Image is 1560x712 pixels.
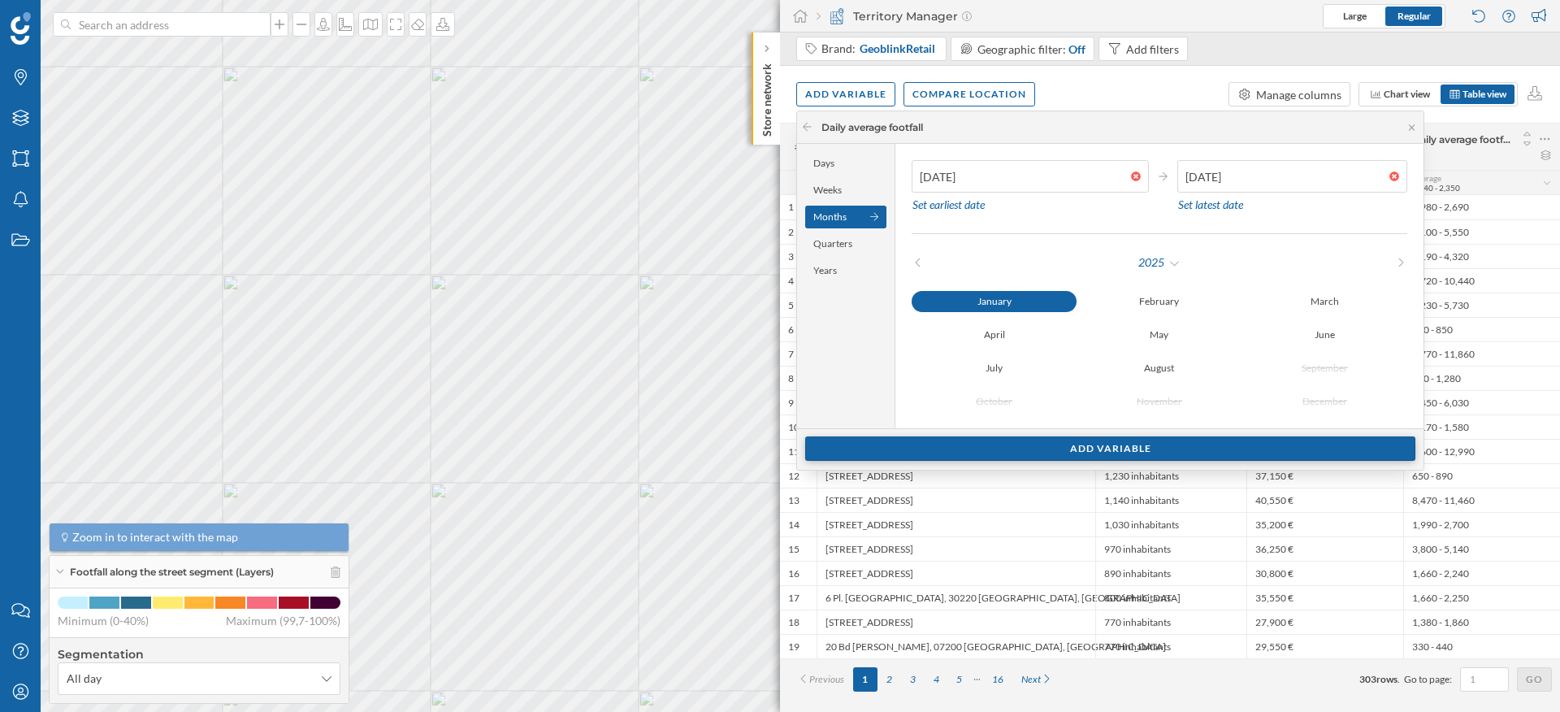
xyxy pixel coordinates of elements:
[1403,561,1560,585] div: 1,660 - 2,240
[67,671,102,687] span: All day
[1095,585,1246,610] div: 800 inhabitants
[1242,324,1407,345] button: June
[759,57,775,137] p: Store network
[1068,41,1085,58] div: Off
[817,561,1095,585] div: [STREET_ADDRESS]
[1412,173,1441,183] span: Average
[821,120,923,135] div: Daily average footfall
[817,536,1095,561] div: [STREET_ADDRESS]
[1095,634,1246,658] div: 770 inhabitants
[788,470,799,483] div: 12
[977,42,1066,56] span: Geographic filter:
[821,41,937,57] div: Brand:
[1095,488,1246,512] div: 1,140 inhabitants
[788,323,794,336] div: 6
[788,567,799,580] div: 16
[805,152,886,175] div: Days
[817,585,1095,610] div: 6 Pl. [GEOGRAPHIC_DATA], 30220 [GEOGRAPHIC_DATA], [GEOGRAPHIC_DATA]
[58,613,149,629] span: Minimum (0-40%)
[1077,358,1241,379] button: August
[1343,10,1367,22] span: Large
[1095,536,1246,561] div: 970 inhabitants
[1403,219,1560,244] div: 4,100 - 5,550
[788,397,794,410] div: 9
[70,565,274,580] span: Footfall along the street segment (Layers)
[1462,88,1506,100] span: Table view
[1242,291,1407,312] button: March
[1256,86,1341,103] div: Manage columns
[1403,488,1560,512] div: 8,470 - 11,460
[1403,634,1560,658] div: 330 - 440
[1077,291,1241,312] button: February
[788,640,799,653] div: 19
[1077,391,1241,412] button: November
[1403,195,1560,219] div: 1,980 - 2,690
[860,41,935,57] span: GeoblinkRetail
[788,543,799,556] div: 15
[1359,673,1376,685] span: 303
[1246,561,1403,585] div: 30,800 €
[788,226,794,239] div: 2
[1376,673,1397,685] span: rows
[1403,610,1560,634] div: 1,380 - 1,860
[788,445,799,458] div: 11
[788,494,799,507] div: 13
[1404,672,1452,687] span: Go to page:
[1397,673,1400,685] span: .
[805,259,886,282] div: Years
[817,463,1095,488] div: [STREET_ADDRESS]
[817,634,1095,658] div: 20 Bd [PERSON_NAME], 07200 [GEOGRAPHIC_DATA], [GEOGRAPHIC_DATA]
[788,372,794,385] div: 8
[34,11,93,26] span: Support
[788,201,794,214] div: 1
[1095,561,1246,585] div: 890 inhabitants
[11,12,31,45] img: Geoblink Logo
[788,250,794,263] div: 3
[912,291,1077,312] button: January
[788,140,808,154] span: #
[1077,324,1241,345] button: May
[912,391,1077,412] button: October
[1246,634,1403,658] div: 29,550 €
[72,529,238,545] span: Zoom in to interact with the map
[1242,358,1407,379] button: September
[1095,463,1246,488] div: 1,230 inhabitants
[1403,268,1560,293] div: 7,720 - 10,440
[1384,88,1430,100] span: Chart view
[817,488,1095,512] div: [STREET_ADDRESS]
[805,206,886,228] div: Months
[1465,671,1504,688] input: 1
[1246,488,1403,512] div: 40,550 €
[1403,293,1560,317] div: 4,230 - 5,730
[788,519,799,532] div: 14
[1403,585,1560,610] div: 1,660 - 2,250
[58,646,340,662] h4: Segmentation
[226,613,340,629] span: Maximum (99,7-100%)
[788,421,799,434] div: 10
[1403,536,1560,561] div: 3,800 - 5,140
[1403,317,1560,341] div: 630 - 850
[1403,244,1560,268] div: 3,190 - 4,320
[805,232,886,255] div: Quarters
[912,324,1077,345] button: April
[1246,463,1403,488] div: 37,150 €
[1095,610,1246,634] div: 770 inhabitants
[1126,41,1179,58] div: Add filters
[1246,585,1403,610] div: 35,550 €
[805,179,886,202] div: Weeks
[1403,341,1560,366] div: 8,770 - 11,860
[1246,610,1403,634] div: 27,900 €
[817,512,1095,536] div: [STREET_ADDRESS]
[1403,415,1560,439] div: 1,170 - 1,580
[1412,133,1511,145] span: Daily average footfall between [DATE] and [DATE]
[1246,512,1403,536] div: 35,200 €
[1403,390,1560,415] div: 4,450 - 6,030
[1403,439,1560,463] div: 9,600 - 12,990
